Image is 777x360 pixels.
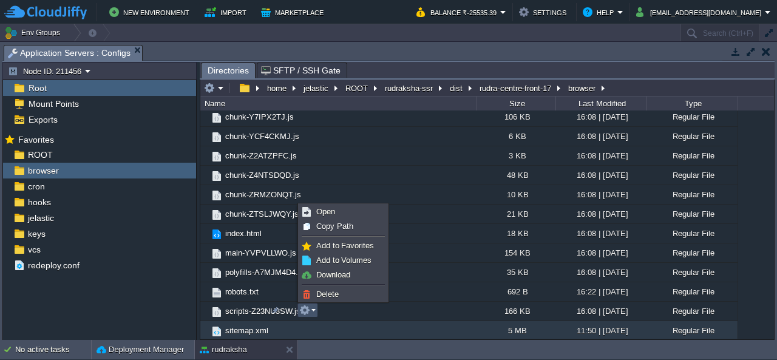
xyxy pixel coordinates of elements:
[200,344,247,356] button: rudraksha
[223,248,298,258] a: main-YVPVLLWO.js
[210,247,223,260] img: AMDAwAAAACH5BAEAAAAALAAAAAABAAEAAAICRAEAOw==
[202,97,477,110] div: Name
[210,131,223,144] img: AMDAwAAAACH5BAEAAAAALAAAAAABAAEAAAICRAEAOw==
[26,83,49,93] a: Root
[223,170,301,180] a: chunk-Z4NTSDQD.js
[636,5,765,19] button: [EMAIL_ADDRESS][DOMAIN_NAME]
[223,306,302,316] a: scripts-Z23NU3SW.js
[15,340,91,359] div: No active tasks
[300,205,387,219] a: Open
[26,98,81,109] span: Mount Points
[646,185,738,204] div: Regular File
[8,66,85,76] button: Node ID: 211456
[478,83,554,93] button: rudra-centre-front-17
[646,263,738,282] div: Regular File
[555,205,646,223] div: 16:08 | [DATE]
[200,80,774,97] input: Click to enter the path
[200,146,210,165] img: AMDAwAAAACH5BAEAAAAALAAAAAABAAEAAAICRAEAOw==
[646,107,738,126] div: Regular File
[223,131,301,141] a: chunk-YCF4CKMJ.js
[477,263,555,282] div: 35 KB
[646,302,738,321] div: Regular File
[25,228,47,239] span: keys
[519,5,570,19] button: Settings
[555,302,646,321] div: 16:08 | [DATE]
[8,46,131,61] span: Application Servers : Configs
[223,209,300,219] a: chunk-ZTSLJWQY.js
[477,127,555,146] div: 6 KB
[200,224,210,243] img: AMDAwAAAACH5BAEAAAAALAAAAAABAAEAAAICRAEAOw==
[4,5,87,20] img: CloudJiffy
[205,5,250,19] button: Import
[210,228,223,241] img: AMDAwAAAACH5BAEAAAAALAAAAAABAAEAAAICRAEAOw==
[223,228,263,239] a: index.html
[25,244,42,255] a: vcs
[210,169,223,183] img: AMDAwAAAACH5BAEAAAAALAAAAAABAAEAAAICRAEAOw==
[646,166,738,185] div: Regular File
[477,107,555,126] div: 106 KB
[25,165,61,176] a: browser
[555,185,646,204] div: 16:08 | [DATE]
[26,114,59,125] a: Exports
[25,212,56,223] a: jelastic
[200,263,210,282] img: AMDAwAAAACH5BAEAAAAALAAAAAABAAEAAAICRAEAOw==
[316,256,372,265] span: Add to Volumes
[200,127,210,146] img: AMDAwAAAACH5BAEAAAAALAAAAAABAAEAAAICRAEAOw==
[265,83,290,93] button: home
[477,243,555,262] div: 154 KB
[16,135,56,144] a: Favorites
[646,321,738,340] div: Regular File
[583,5,617,19] button: Help
[223,151,299,161] a: chunk-Z2ATZPFC.js
[478,97,555,110] div: Size
[210,286,223,299] img: AMDAwAAAACH5BAEAAAAALAAAAAABAAEAAAICRAEAOw==
[210,325,223,338] img: AMDAwAAAACH5BAEAAAAALAAAAAABAAEAAAICRAEAOw==
[477,185,555,204] div: 10 KB
[555,107,646,126] div: 16:08 | [DATE]
[383,83,436,93] button: rudraksha-ssr
[477,321,555,340] div: 5 MB
[316,241,374,250] span: Add to Favorites
[302,83,331,93] button: jelastic
[555,282,646,301] div: 16:22 | [DATE]
[109,5,193,19] button: New Environment
[210,208,223,222] img: AMDAwAAAACH5BAEAAAAALAAAAAABAAEAAAICRAEAOw==
[557,97,646,110] div: Last Modified
[208,63,249,78] span: Directories
[223,287,260,297] a: robots.txt
[448,83,466,93] button: dist
[477,146,555,165] div: 3 KB
[210,305,223,319] img: AMDAwAAAACH5BAEAAAAALAAAAAABAAEAAAICRAEAOw==
[648,97,738,110] div: Type
[416,5,500,19] button: Balance ₹-25535.39
[300,268,387,282] a: Download
[223,189,303,200] a: chunk-ZRMZONQT.js
[555,321,646,340] div: 11:50 | [DATE]
[223,267,306,277] a: polyfills-A7MJM4D4.js
[210,111,223,124] img: AMDAwAAAACH5BAEAAAAALAAAAAABAAEAAAICRAEAOw==
[25,149,55,160] a: ROOT
[16,134,56,145] span: Favorites
[25,197,53,208] a: hooks
[25,181,47,192] a: cron
[223,112,296,122] a: chunk-Y7IPX2TJ.js
[316,290,339,299] span: Delete
[25,260,81,271] a: redeploy.conf
[477,224,555,243] div: 18 KB
[477,205,555,223] div: 21 KB
[210,189,223,202] img: AMDAwAAAACH5BAEAAAAALAAAAAABAAEAAAICRAEAOw==
[646,127,738,146] div: Regular File
[4,24,64,41] button: Env Groups
[223,325,270,336] a: sitemap.xml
